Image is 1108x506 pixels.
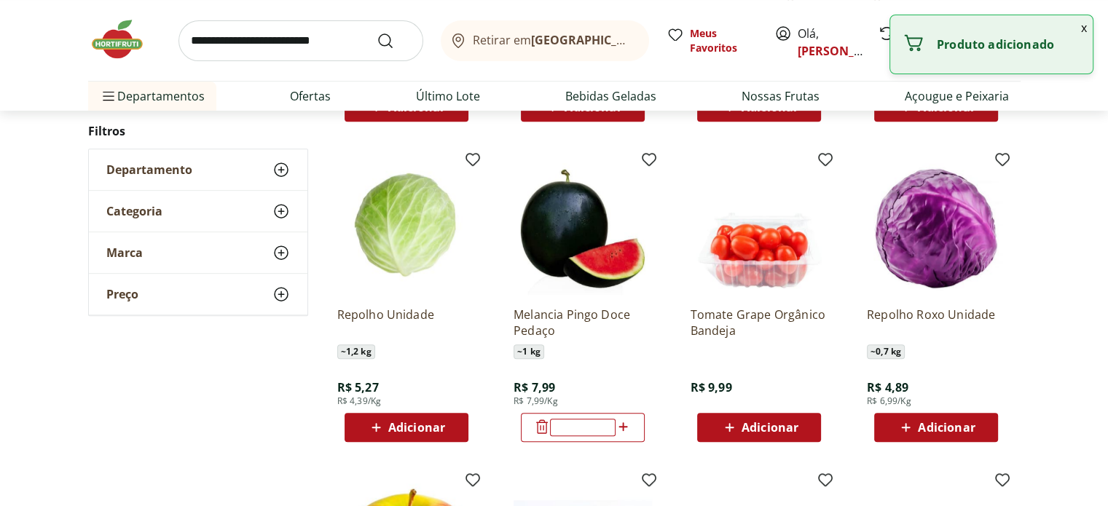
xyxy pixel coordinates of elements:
b: [GEOGRAPHIC_DATA]/[GEOGRAPHIC_DATA] [531,32,777,48]
span: R$ 4,39/Kg [337,395,382,407]
span: ~ 1 kg [514,344,544,359]
span: R$ 7,99 [514,379,555,395]
button: Departamento [89,149,307,190]
a: Repolho Unidade [337,307,476,339]
a: Bebidas Geladas [565,87,656,105]
span: Retirar em [473,33,634,47]
span: Adicionar [388,101,445,113]
a: Meus Favoritos [667,26,757,55]
p: Produto adicionado [937,37,1081,52]
span: Departamento [106,162,192,177]
button: Retirar em[GEOGRAPHIC_DATA]/[GEOGRAPHIC_DATA] [441,20,649,61]
button: Fechar notificação [1075,15,1093,40]
img: Repolho Unidade [337,157,476,295]
span: Adicionar [918,422,975,433]
span: Preço [106,287,138,301]
a: Tomate Grape Orgânico Bandeja [690,307,828,339]
button: Categoria [89,191,307,232]
button: Menu [100,79,117,114]
button: Marca [89,232,307,273]
span: Categoria [106,204,162,218]
button: Adicionar [345,413,468,442]
img: Hortifruti [88,17,161,61]
a: Último Lote [416,87,480,105]
button: Adicionar [697,413,821,442]
button: Submit Search [377,32,412,50]
span: Adicionar [388,422,445,433]
a: Melancia Pingo Doce Pedaço [514,307,652,339]
a: Ofertas [290,87,331,105]
a: Açougue e Peixaria [905,87,1009,105]
button: Adicionar [874,413,998,442]
span: Adicionar [918,101,975,113]
input: search [178,20,423,61]
span: Marca [106,245,143,260]
span: Adicionar [742,422,798,433]
span: Olá, [798,25,863,60]
h2: Filtros [88,116,308,146]
span: Adicionar [742,101,798,113]
span: R$ 9,99 [690,379,731,395]
img: Tomate Grape Orgânico Bandeja [690,157,828,295]
span: ~ 0,7 kg [867,344,905,359]
span: R$ 7,99/Kg [514,395,558,407]
button: Preço [89,274,307,315]
span: R$ 6,99/Kg [867,395,911,407]
span: R$ 4,89 [867,379,908,395]
a: Nossas Frutas [742,87,820,105]
span: Meus Favoritos [690,26,757,55]
a: Repolho Roxo Unidade [867,307,1005,339]
span: Departamentos [100,79,205,114]
a: [PERSON_NAME] [798,43,892,59]
span: Adicionar [565,101,621,113]
span: R$ 5,27 [337,379,379,395]
img: Melancia Pingo Doce Pedaço [514,157,652,295]
img: Repolho Roxo Unidade [867,157,1005,295]
span: ~ 1,2 kg [337,344,375,359]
